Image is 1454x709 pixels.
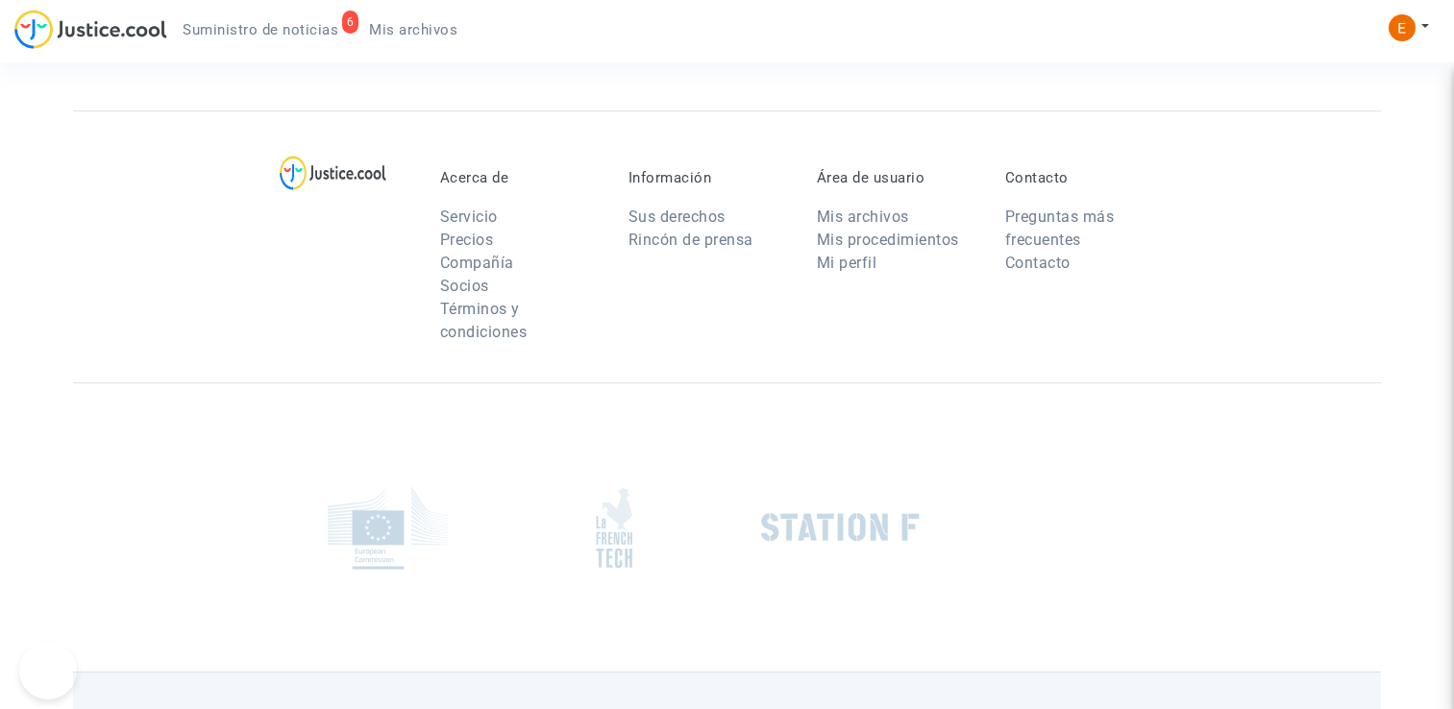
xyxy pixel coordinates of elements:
[440,300,528,341] a: Términos y condiciones
[1005,208,1115,249] a: Preguntas más frecuentes
[440,254,514,272] a: Compañía
[817,169,976,186] p: Área de usuario
[440,208,498,226] a: Servicio
[440,277,489,295] a: Socios
[354,15,473,44] a: Mis archivos
[342,11,359,34] div: 6
[817,231,959,249] a: Mis procedimientos
[1005,254,1071,272] a: Contacto
[761,513,920,542] img: stationf.png
[19,642,77,699] iframe: Help Scout Beacon - Open
[440,169,600,186] p: Acerca de
[628,169,788,186] p: Información
[596,487,632,569] img: french_tech.png
[817,208,909,226] a: Mis archivos
[328,486,448,570] img: europe_commision.png
[1389,14,1416,41] img: ACg8ocIeiFvHKe4dA5oeRFd_CiCnuxWUEc1A2wYhRJE3TTWt=s96-c
[183,21,338,38] span: Suministro de noticias
[1005,169,1165,186] p: Contacto
[369,21,457,38] span: Mis archivos
[167,15,354,44] a: 6Suministro de noticias
[280,156,386,190] img: logo-lg.svg
[628,231,753,249] a: Rincón de prensa
[628,208,726,226] a: Sus derechos
[817,254,877,272] a: Mi perfil
[14,10,167,49] img: jc-logo.svg
[440,231,494,249] a: Precios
